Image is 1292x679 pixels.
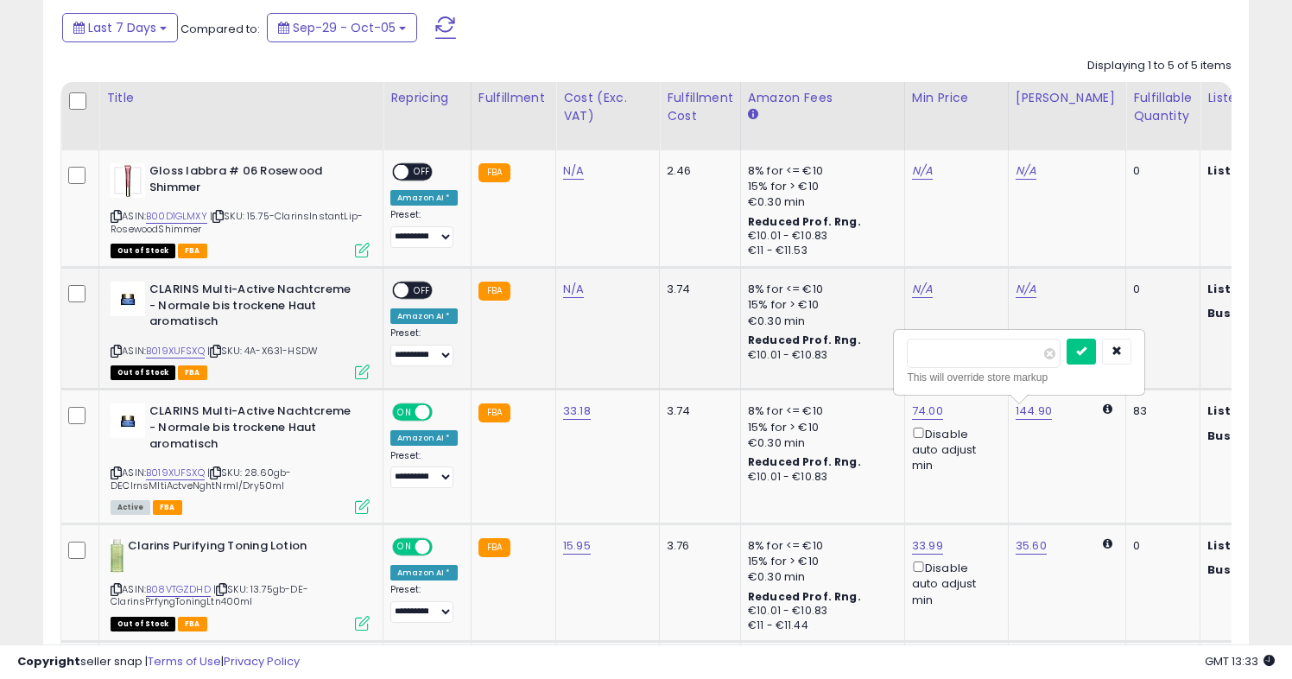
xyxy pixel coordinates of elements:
[1016,162,1036,180] a: N/A
[149,163,359,200] b: Gloss labbra # 06 Rosewood Shimmer
[111,538,370,629] div: ASIN:
[912,558,995,608] div: Disable auto adjust min
[1207,281,1286,297] b: Listed Price:
[667,403,727,419] div: 3.74
[912,537,943,555] a: 33.99
[748,107,758,123] small: Amazon Fees.
[1016,89,1118,107] div: [PERSON_NAME]
[394,405,415,420] span: ON
[153,500,182,515] span: FBA
[1016,281,1036,298] a: N/A
[912,403,943,420] a: 74.00
[111,163,370,256] div: ASIN:
[148,653,221,669] a: Terms of Use
[149,403,359,456] b: CLARINS Multi-Active Nachtcreme - Normale bis trockene Haut aromatisch
[748,403,891,419] div: 8% for <= €10
[1207,403,1286,419] b: Listed Price:
[748,297,891,313] div: 15% for > €10
[478,403,510,422] small: FBA
[667,538,727,554] div: 3.76
[224,653,300,669] a: Privacy Policy
[748,538,891,554] div: 8% for <= €10
[17,654,300,670] div: seller snap | |
[478,282,510,301] small: FBA
[111,617,175,631] span: All listings that are currently out of stock and unavailable for purchase on Amazon
[912,89,1001,107] div: Min Price
[111,538,123,573] img: 31wisnNBrrL._SL40_.jpg
[390,190,458,206] div: Amazon AI *
[1133,538,1187,554] div: 0
[390,565,458,581] div: Amazon AI *
[178,244,207,258] span: FBA
[478,163,510,182] small: FBA
[390,430,458,446] div: Amazon AI *
[111,365,175,380] span: All listings that are currently out of stock and unavailable for purchase on Amazon
[912,424,995,474] div: Disable auto adjust min
[106,89,376,107] div: Title
[748,589,861,604] b: Reduced Prof. Rng.
[88,19,156,36] span: Last 7 Days
[17,653,80,669] strong: Copyright
[149,282,359,334] b: CLARINS Multi-Active Nachtcreme - Normale bis trockene Haut aromatisch
[111,282,370,378] div: ASIN:
[146,466,205,480] a: B019XUFSXQ
[748,229,891,244] div: €10.01 - €10.83
[180,21,260,37] span: Compared to:
[111,403,370,512] div: ASIN:
[667,163,727,179] div: 2.46
[478,89,548,107] div: Fulfillment
[390,450,458,489] div: Preset:
[563,162,584,180] a: N/A
[146,209,207,224] a: B00D1GLMXY
[408,165,436,180] span: OFF
[146,582,211,597] a: B08VTGZDHD
[1133,163,1187,179] div: 0
[667,282,727,297] div: 3.74
[1016,537,1047,555] a: 35.60
[748,179,891,194] div: 15% for > €10
[111,500,150,515] span: All listings currently available for purchase on Amazon
[1207,162,1286,179] b: Listed Price:
[748,420,891,435] div: 15% for > €10
[748,604,891,619] div: €10.01 - €10.83
[111,282,145,316] img: 31M8fVPZczL._SL40_.jpg
[1207,537,1286,554] b: Listed Price:
[62,13,178,42] button: Last 7 Days
[912,281,933,298] a: N/A
[912,162,933,180] a: N/A
[748,89,897,107] div: Amazon Fees
[1087,58,1232,74] div: Displaying 1 to 5 of 5 items
[748,554,891,569] div: 15% for > €10
[748,163,891,179] div: 8% for <= €10
[390,89,464,107] div: Repricing
[1133,282,1187,297] div: 0
[111,466,291,492] span: | SKU: 28.60gb-DEClrnsMltiActveNghtNrml/Dry50ml
[178,365,207,380] span: FBA
[111,163,145,198] img: 31vDgL3OaFL._SL40_.jpg
[267,13,417,42] button: Sep-29 - Oct-05
[1205,653,1275,669] span: 2025-10-13 13:33 GMT
[408,283,436,298] span: OFF
[390,308,458,324] div: Amazon AI *
[111,209,363,235] span: | SKU: 15.75-ClarinsInstantLip-RosewoodShimmer
[563,281,584,298] a: N/A
[293,19,396,36] span: Sep-29 - Oct-05
[907,369,1131,386] div: This will override store markup
[748,194,891,210] div: €0.30 min
[748,435,891,451] div: €0.30 min
[394,540,415,555] span: ON
[111,582,308,608] span: | SKU: 13.75gb-DE-ClarinsPrfyngToningLtn400ml
[748,470,891,485] div: €10.01 - €10.83
[146,344,205,359] a: B019XUFSXQ
[478,538,510,557] small: FBA
[128,538,338,559] b: Clarins Purifying Toning Lotion
[1133,89,1193,125] div: Fulfillable Quantity
[748,333,861,347] b: Reduced Prof. Rng.
[748,569,891,585] div: €0.30 min
[430,405,458,420] span: OFF
[390,209,458,248] div: Preset:
[111,403,145,438] img: 31M8fVPZczL._SL40_.jpg
[390,327,458,366] div: Preset:
[1016,403,1052,420] a: 144.90
[563,403,591,420] a: 33.18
